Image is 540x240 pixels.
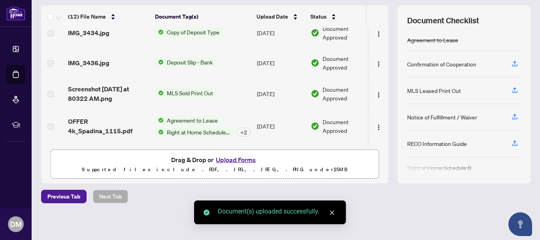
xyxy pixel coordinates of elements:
img: Document Status [311,122,319,130]
button: Status IconDeposit Slip - Bank [155,58,216,66]
th: Status [307,6,374,28]
th: Upload Date [253,6,307,28]
button: Logo [372,120,385,132]
span: Agreement to Lease [164,116,221,125]
div: MLS Leased Print Out [407,86,461,95]
span: Right at Home Schedule B [164,128,234,136]
button: Status IconCopy of Deposit Type [155,28,223,36]
span: Status [310,12,327,21]
button: Upload Forms [213,155,258,165]
img: Document Status [311,59,319,67]
img: Document Status [311,28,319,37]
img: Status Icon [155,28,164,36]
span: Document Approved [323,85,372,102]
img: Status Icon [155,58,164,66]
th: (12) File Name [65,6,152,28]
div: RECO Information Guide [407,139,467,148]
td: [DATE] [254,18,308,48]
td: [DATE] [254,143,308,174]
span: Document Approved [323,54,372,72]
th: Document Tag(s) [152,6,253,28]
img: Logo [376,61,382,67]
div: Notice of Fulfillment / Waiver [407,113,477,121]
span: Document Approved [323,117,372,135]
span: Screenshot [DATE] at 80322 AM.png [68,84,149,103]
img: Logo [376,31,382,37]
span: IMG_3434.jpg [68,28,110,38]
img: Status Icon [155,116,164,125]
div: Confirmation of Cooperation [407,60,476,68]
img: Document Status [311,89,319,98]
a: Close [328,208,336,217]
span: MLS Sold Print Out [164,89,216,97]
span: DM [10,219,21,230]
button: Logo [372,57,385,69]
span: Deposit Slip - Bank [164,58,216,66]
img: logo [6,6,25,21]
td: [DATE] [254,110,308,143]
span: close [329,210,335,215]
img: Status Icon [155,128,164,136]
button: Previous Tab [41,190,87,203]
span: Document Checklist [407,15,479,26]
td: [DATE] [254,78,308,110]
div: + 2 [237,128,251,136]
img: Status Icon [155,89,164,97]
span: OFFER 4k_Spadina_1115.pdf [68,117,149,136]
button: Open asap [508,212,532,236]
button: Logo [372,26,385,39]
span: Drag & Drop or [171,155,258,165]
div: Document(s) uploaded successfully. [218,207,336,216]
p: Supported files include .PDF, .JPG, .JPEG, .PNG under 25 MB [56,165,374,174]
span: (12) File Name [68,12,106,21]
span: Document Approved [323,24,372,42]
span: IMG_3436.jpg [68,58,110,68]
img: Logo [376,92,382,98]
button: Status IconAgreement to LeaseStatus IconRight at Home Schedule B+2 [155,116,251,136]
span: check-circle [204,210,210,215]
button: Status IconMLS Sold Print Out [155,89,216,97]
button: Next Tab [93,190,128,203]
span: Previous Tab [47,190,80,203]
span: Drag & Drop orUpload FormsSupported files include .PDF, .JPG, .JPEG, .PNG under25MB [51,150,378,179]
button: Logo [372,87,385,100]
span: Upload Date [257,12,288,21]
div: Agreement to Lease [407,36,458,44]
img: Logo [376,124,382,130]
span: Copy of Deposit Type [164,28,223,36]
td: [DATE] [254,48,308,78]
